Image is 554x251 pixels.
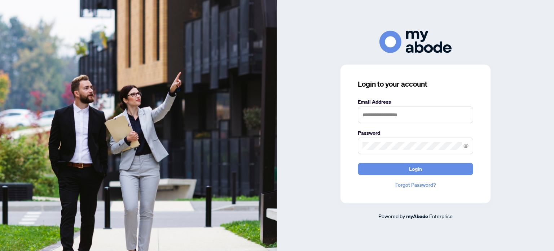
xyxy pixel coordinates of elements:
[358,79,473,89] h3: Login to your account
[358,129,473,137] label: Password
[358,163,473,175] button: Login
[378,213,405,219] span: Powered by
[463,143,469,148] span: eye-invisible
[409,163,422,175] span: Login
[379,31,452,53] img: ma-logo
[429,213,453,219] span: Enterprise
[406,212,428,220] a: myAbode
[358,181,473,189] a: Forgot Password?
[358,98,473,106] label: Email Address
